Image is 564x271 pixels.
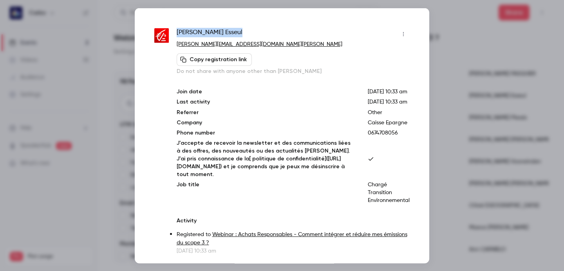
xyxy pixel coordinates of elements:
p: Referrer [177,108,355,116]
p: Caisse Epargne [368,118,410,126]
p: [DATE] 10:33 am [177,247,410,255]
p: [DATE] 10:33 am [368,87,410,95]
p: Phone number [177,129,355,136]
a: [PERSON_NAME][EMAIL_ADDRESS][DOMAIN_NAME][PERSON_NAME] [177,41,342,47]
p: Company [177,118,355,126]
p: Chargé Transition Environnemental [368,180,410,204]
p: 0674708056 [368,129,410,136]
p: Other [368,108,410,116]
button: Copy registration link [177,53,252,65]
p: Join date [177,87,355,95]
a: Webinar : Achats Responsables - Comment intégrer et réduire mes émissions du scope 3 ? [177,231,407,245]
span: [DATE] 10:33 am [368,99,407,104]
p: J'accepte de recevoir la newsletter et des communications liées à des offres, des nouveautés ou d... [177,139,355,178]
p: Activity [177,216,410,224]
p: Job title [177,180,355,204]
p: Do not share with anyone other than [PERSON_NAME] [177,67,410,75]
span: [PERSON_NAME] Esseul [177,27,242,40]
p: Last activity [177,98,355,106]
p: Registered to [177,230,410,247]
img: cebpl.caisse-epargne.fr [154,28,169,43]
